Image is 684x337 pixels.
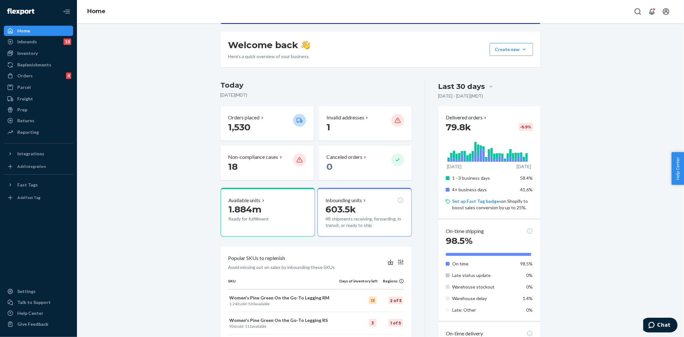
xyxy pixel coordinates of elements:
p: Delivered orders [446,114,488,121]
p: Canceled orders [326,153,362,161]
p: [DATE] - [DATE] ( MDT ) [438,93,483,99]
div: Help Center [17,310,43,316]
p: sold · available [230,324,338,329]
p: Avoid missing out on sales by inbounding these SKUs [228,264,335,271]
div: 4 [66,73,71,79]
a: Inbounds18 [4,37,73,47]
span: 18 [228,161,238,172]
span: 58.4% [520,175,533,181]
p: Non-compliance cases [228,153,278,161]
div: -6.9 % [519,123,533,131]
p: 48 shipments receiving, forwarding, in transit, or ready to ship [325,216,404,229]
a: Settings [4,286,73,297]
a: Set up Fast Tag badges [452,198,501,204]
p: Invalid addresses [326,114,364,121]
div: Orders [17,73,33,79]
button: Open notifications [646,5,658,18]
div: 2 of 5 [388,297,403,304]
span: 603.5k [325,204,356,215]
div: 1 of 5 [388,319,403,327]
button: Non-compliance cases 18 [221,146,314,180]
div: Replenishments [17,62,51,68]
span: 1.884m [229,204,262,215]
p: on Shopify to boost sales conversion by up to 25%. [452,198,533,211]
button: Integrations [4,149,73,159]
div: Regions [378,278,404,284]
button: Create new [490,43,533,56]
a: Parcel [4,82,73,92]
div: Last 30 days [438,82,485,91]
button: Give Feedback [4,319,73,329]
p: On-time shipping [446,228,484,235]
span: 98.5% [520,261,533,266]
p: Orders placed [228,114,260,121]
span: 41.6% [520,187,533,192]
span: 530 [249,301,255,306]
p: Late: Other [452,307,515,313]
div: 13 [369,297,376,304]
p: Late status update [452,272,515,279]
th: SKU [228,278,340,289]
span: 98.5% [446,235,473,246]
p: Women's Pine Green On the Go-To Legging RS [230,317,338,324]
a: Add Fast Tag [4,193,73,203]
a: Returns [4,116,73,126]
a: Reporting [4,127,73,137]
button: Available units1.884mReady for fulfillment [221,188,315,237]
div: Returns [17,117,34,124]
div: Inventory [17,50,38,56]
span: 111 [245,324,252,329]
div: Reporting [17,129,39,135]
img: hand-wave emoji [301,40,310,49]
div: Inbounds [17,39,37,45]
a: Add Integration [4,161,73,172]
a: Home [4,26,73,36]
div: Fast Tags [17,182,38,188]
div: Integrations [17,151,44,157]
p: [DATE] ( MDT ) [221,92,412,98]
button: Talk to Support [4,297,73,307]
div: Give Feedback [17,321,48,327]
p: [DATE] [447,163,461,170]
p: 1 - 3 business days [452,175,515,181]
img: Flexport logo [7,8,34,15]
span: 1,243 [230,301,240,306]
iframe: Opens a widget where you can chat to one of our agents [643,318,678,334]
a: Orders4 [4,71,73,81]
h1: Welcome back [228,39,310,51]
span: 1,530 [228,122,251,133]
button: Invalid addresses 1 [319,106,412,141]
ol: breadcrumbs [82,2,111,21]
span: 0% [527,272,533,278]
span: 79.8k [446,122,471,133]
th: Days of inventory left [339,278,378,289]
span: 956 [230,324,236,329]
button: Open Search Box [631,5,644,18]
p: Warehouse delay [452,295,515,302]
span: 0% [527,284,533,289]
span: 0 [326,161,333,172]
p: sold · available [230,301,338,307]
h3: Today [221,80,412,91]
p: Ready for fulfillment [229,216,288,222]
a: Inventory [4,48,73,58]
div: 3 [369,319,376,327]
p: Inbounding units [325,197,362,204]
a: Home [87,8,106,15]
p: 4+ business days [452,186,515,193]
button: Help Center [671,152,684,185]
div: 18 [63,39,71,45]
div: Freight [17,96,33,102]
button: Canceled orders 0 [319,146,412,180]
div: Talk to Support [17,299,51,306]
div: Home [17,28,30,34]
div: Settings [17,288,36,295]
div: Prep [17,107,27,113]
button: Fast Tags [4,180,73,190]
p: Here’s a quick overview of your business [228,53,310,60]
button: Inbounding units603.5k48 shipments receiving, forwarding, in transit, or ready to ship [317,188,412,237]
button: Close Navigation [60,5,73,18]
p: Popular SKUs to replenish [228,255,285,262]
